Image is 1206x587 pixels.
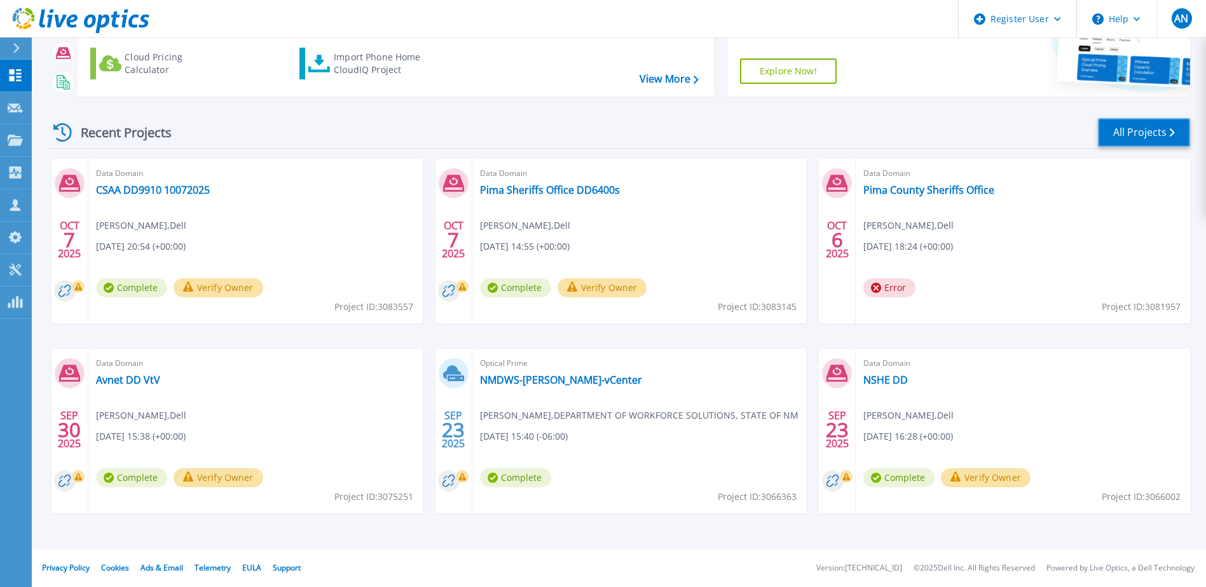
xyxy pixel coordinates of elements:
[334,490,413,504] span: Project ID: 3075251
[334,300,413,314] span: Project ID: 3083557
[863,356,1182,370] span: Data Domain
[1102,490,1181,504] span: Project ID: 3066002
[480,468,551,487] span: Complete
[863,166,1182,180] span: Data Domain
[174,278,263,297] button: Verify Owner
[480,408,798,422] span: [PERSON_NAME] , DEPARTMENT OF WORKFORCE SOLUTIONS, STATE OF NM
[863,278,915,297] span: Error
[1174,13,1188,24] span: AN
[480,356,799,370] span: Optical Prime
[480,278,551,297] span: Complete
[195,562,231,573] a: Telemetry
[826,424,849,435] span: 23
[480,219,570,233] span: [PERSON_NAME] , Dell
[863,374,908,386] a: NSHE DD
[96,356,415,370] span: Data Domain
[174,468,263,487] button: Verify Owner
[718,300,797,314] span: Project ID: 3083145
[832,234,843,245] span: 6
[825,407,849,453] div: SEP 2025
[640,73,699,85] a: View More
[140,562,183,573] a: Ads & Email
[914,564,1035,572] li: © 2025 Dell Inc. All Rights Reserved
[101,562,129,573] a: Cookies
[90,48,232,79] a: Cloud Pricing Calculator
[442,424,465,435] span: 23
[740,58,837,84] a: Explore Now!
[96,429,186,443] span: [DATE] 15:38 (+00:00)
[863,468,935,487] span: Complete
[96,278,167,297] span: Complete
[480,166,799,180] span: Data Domain
[448,234,459,245] span: 7
[441,217,465,263] div: OCT 2025
[96,166,415,180] span: Data Domain
[242,562,261,573] a: EULA
[58,424,81,435] span: 30
[863,429,953,443] span: [DATE] 16:28 (+00:00)
[863,408,954,422] span: [PERSON_NAME] , Dell
[125,51,226,76] div: Cloud Pricing Calculator
[863,240,953,253] span: [DATE] 18:24 (+00:00)
[825,217,849,263] div: OCT 2025
[57,217,81,263] div: OCT 2025
[1102,300,1181,314] span: Project ID: 3081957
[96,408,186,422] span: [PERSON_NAME] , Dell
[96,184,210,196] a: CSAA DD9910 10072025
[480,240,570,253] span: [DATE] 14:55 (+00:00)
[480,184,620,196] a: Pima Sheriffs Office DD6400s
[64,234,75,245] span: 7
[816,564,902,572] li: Version: [TECHNICAL_ID]
[1098,118,1190,147] a: All Projects
[273,562,301,573] a: Support
[49,117,189,148] div: Recent Projects
[480,429,568,443] span: [DATE] 15:40 (-06:00)
[941,468,1031,487] button: Verify Owner
[334,51,433,76] div: Import Phone Home CloudIQ Project
[480,374,642,386] a: NMDWS-[PERSON_NAME]-vCenter
[96,240,186,253] span: [DATE] 20:54 (+00:00)
[863,219,954,233] span: [PERSON_NAME] , Dell
[441,407,465,453] div: SEP 2025
[863,184,994,196] a: Pima County Sheriffs Office
[42,562,90,573] a: Privacy Policy
[96,468,167,487] span: Complete
[96,374,160,386] a: Avnet DD VtV
[57,407,81,453] div: SEP 2025
[1046,564,1195,572] li: Powered by Live Optics, a Dell Technology
[558,278,647,297] button: Verify Owner
[718,490,797,504] span: Project ID: 3066363
[96,219,186,233] span: [PERSON_NAME] , Dell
